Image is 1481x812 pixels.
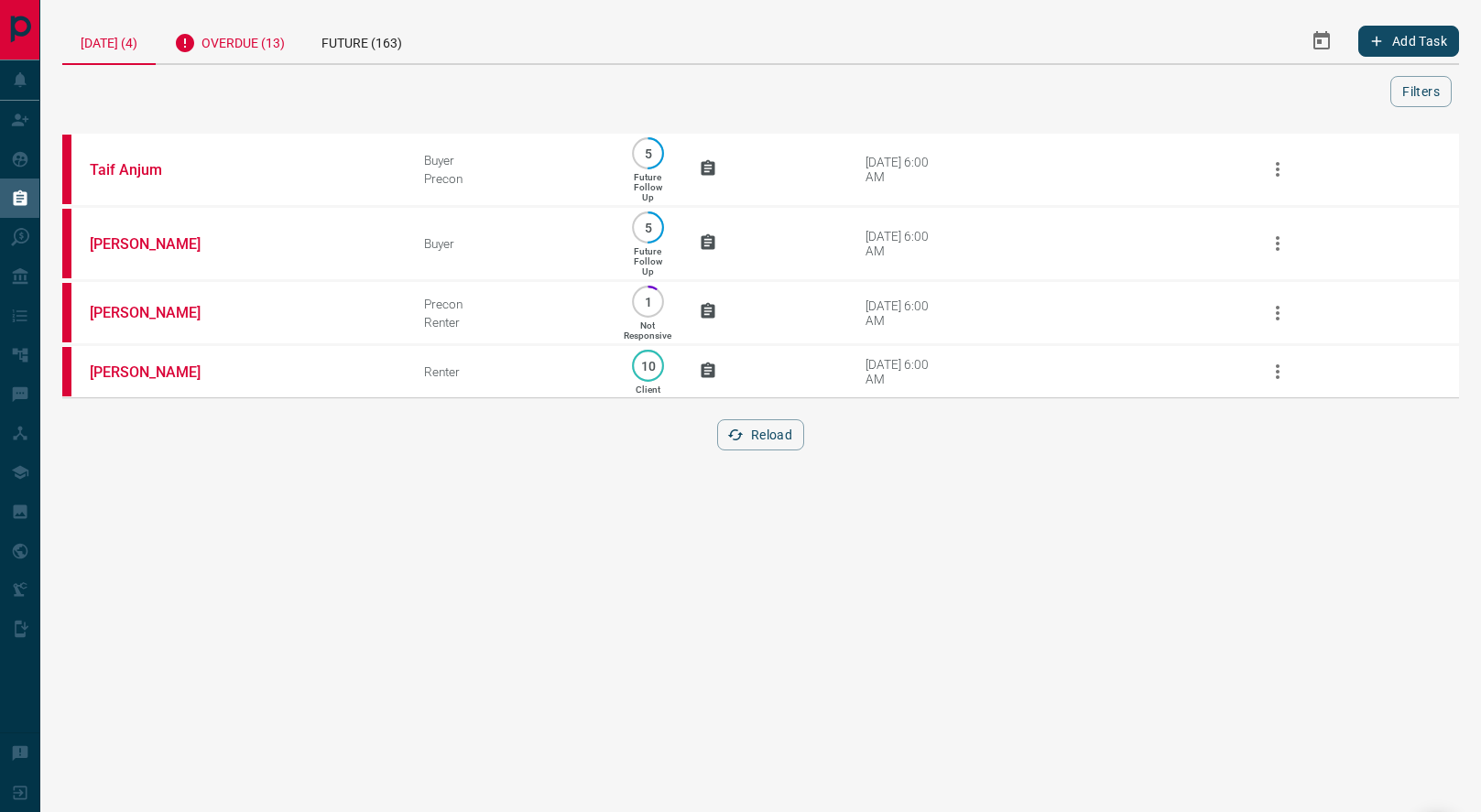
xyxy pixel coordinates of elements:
[641,295,655,309] p: 1
[1300,19,1344,63] button: Select Date Range
[90,304,227,321] a: [PERSON_NAME]
[424,364,597,379] div: Renter
[717,419,804,450] button: Reload
[90,363,227,381] a: [PERSON_NAME]
[866,155,943,184] div: [DATE] 6:00 AM
[62,135,71,204] div: property.ca
[641,146,655,160] p: 5
[303,18,420,63] div: Future (163)
[641,221,655,234] p: 5
[636,384,660,395] p: Client
[634,246,662,276] p: Future Follow Up
[424,297,597,311] div: Precon
[90,161,227,179] a: Taif Anjum
[424,171,597,186] div: Precon
[1390,76,1452,107] button: Filters
[156,18,303,63] div: Overdue (13)
[1358,26,1459,57] button: Add Task
[641,359,655,373] p: 10
[62,18,156,65] div: [DATE] (4)
[424,315,597,330] div: Renter
[90,235,227,253] a: [PERSON_NAME]
[866,298,943,328] div: [DATE] 6:00 AM
[866,357,943,386] div: [DATE] 6:00 AM
[424,236,597,251] div: Buyer
[62,283,71,342] div: property.ca
[62,347,71,396] div: property.ca
[866,229,943,258] div: [DATE] 6:00 AM
[424,153,597,168] div: Buyer
[624,320,671,341] p: Not Responsive
[634,172,662,202] p: Future Follow Up
[62,209,71,278] div: property.ca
